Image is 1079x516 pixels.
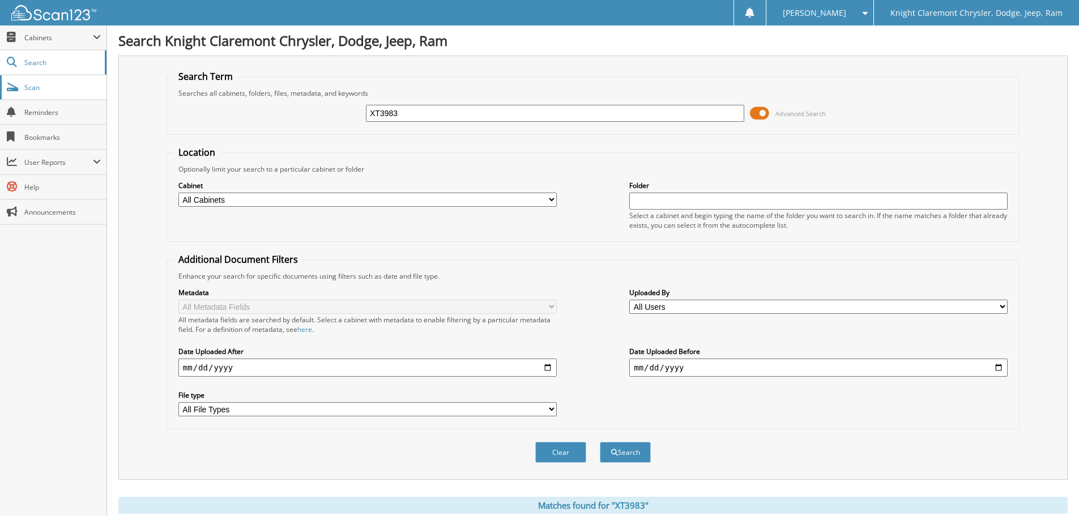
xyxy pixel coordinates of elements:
span: Search [24,58,99,67]
input: start [178,359,557,377]
legend: Location [173,146,221,159]
label: Metadata [178,288,557,297]
span: Help [24,182,101,192]
div: Enhance your search for specific documents using filters such as date and file type. [173,271,1013,281]
div: All metadata fields are searched by default. Select a cabinet with metadata to enable filtering b... [178,315,557,334]
span: User Reports [24,157,93,167]
span: Advanced Search [775,109,826,118]
legend: Additional Document Filters [173,253,304,266]
span: [PERSON_NAME] [783,10,846,16]
span: Reminders [24,108,101,117]
label: Cabinet [178,181,557,190]
button: Search [600,442,651,463]
label: Uploaded By [629,288,1008,297]
span: Bookmarks [24,133,101,142]
input: end [629,359,1008,377]
span: Scan [24,83,101,92]
button: Clear [535,442,586,463]
div: Optionally limit your search to a particular cabinet or folder [173,164,1013,174]
img: scan123-logo-white.svg [11,5,96,20]
h1: Search Knight Claremont Chrysler, Dodge, Jeep, Ram [118,31,1068,50]
a: here [297,325,312,334]
label: Folder [629,181,1008,190]
div: Select a cabinet and begin typing the name of the folder you want to search in. If the name match... [629,211,1008,230]
span: Announcements [24,207,101,217]
label: Date Uploaded After [178,347,557,356]
span: Cabinets [24,33,93,42]
div: Matches found for "XT3983" [118,497,1068,514]
span: Knight Claremont Chrysler, Dodge, Jeep, Ram [890,10,1063,16]
label: Date Uploaded Before [629,347,1008,356]
label: File type [178,390,557,400]
legend: Search Term [173,70,238,83]
div: Searches all cabinets, folders, files, metadata, and keywords [173,88,1013,98]
iframe: Chat Widget [1022,462,1079,516]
